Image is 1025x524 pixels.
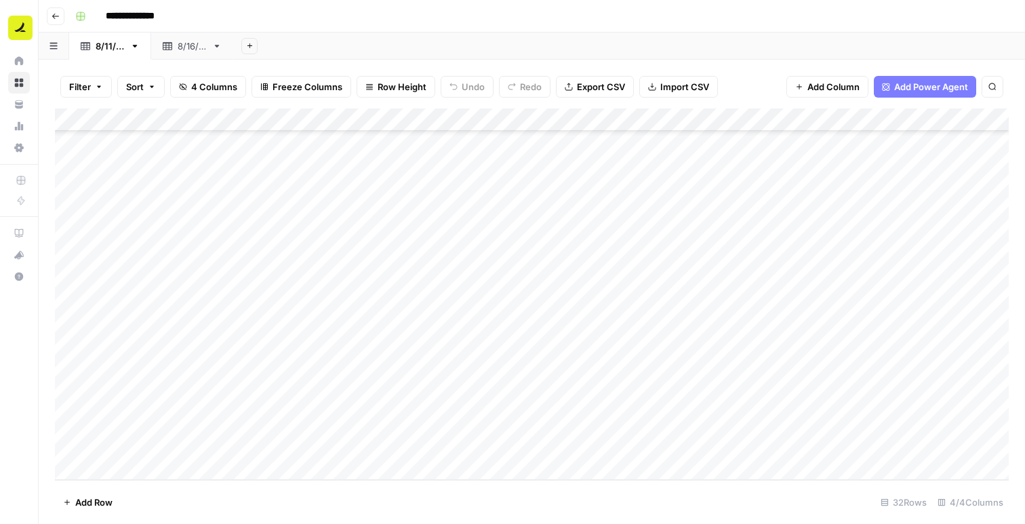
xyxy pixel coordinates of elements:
button: Add Row [55,491,121,513]
button: Sort [117,76,165,98]
button: Help + Support [8,266,30,287]
button: Add Power Agent [874,76,976,98]
span: 4 Columns [191,80,237,94]
img: Ramp Logo [8,16,33,40]
span: Add Power Agent [894,80,968,94]
a: [DATE] [151,33,233,60]
button: Add Column [786,76,868,98]
div: [DATE] [96,39,125,53]
button: Row Height [357,76,435,98]
a: AirOps Academy [8,222,30,244]
span: Filter [69,80,91,94]
span: Row Height [378,80,426,94]
button: Workspace: Ramp [8,11,30,45]
a: Browse [8,72,30,94]
a: Usage [8,115,30,137]
span: Add Column [807,80,860,94]
span: Export CSV [577,80,625,94]
div: What's new? [9,245,29,265]
span: Import CSV [660,80,709,94]
span: Undo [462,80,485,94]
a: [DATE] [69,33,151,60]
span: Sort [126,80,144,94]
button: What's new? [8,244,30,266]
a: Your Data [8,94,30,115]
a: Home [8,50,30,72]
div: 4/4 Columns [932,491,1009,513]
div: 32 Rows [875,491,932,513]
span: Freeze Columns [273,80,342,94]
button: Undo [441,76,494,98]
span: Add Row [75,496,113,509]
a: Settings [8,137,30,159]
span: Redo [520,80,542,94]
button: Freeze Columns [252,76,351,98]
button: Filter [60,76,112,98]
button: 4 Columns [170,76,246,98]
div: [DATE] [178,39,207,53]
button: Redo [499,76,550,98]
button: Import CSV [639,76,718,98]
button: Export CSV [556,76,634,98]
